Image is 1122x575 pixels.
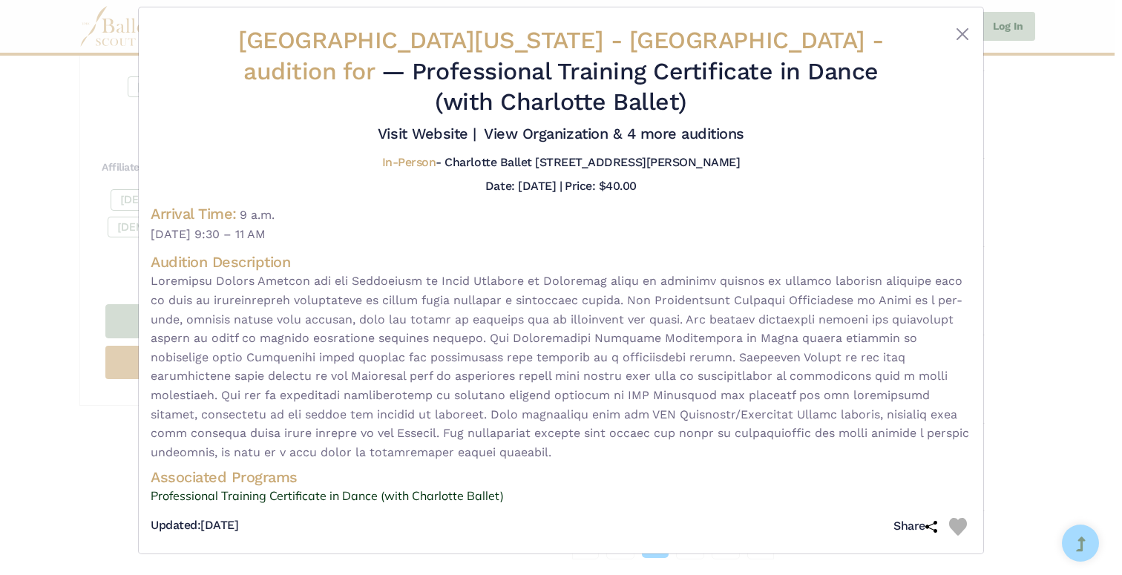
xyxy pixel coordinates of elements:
span: [DATE] 9:30 – 11 AM [151,225,971,244]
a: Visit Website | [378,125,476,142]
h5: [DATE] [151,518,238,533]
span: [GEOGRAPHIC_DATA][US_STATE] - [GEOGRAPHIC_DATA] - [238,26,883,85]
span: Updated: [151,518,200,532]
span: audition for [243,57,374,85]
h4: Associated Programs [151,467,971,487]
h4: Arrival Time: [151,205,237,223]
a: View Organization & 4 more auditions [484,125,744,142]
h4: Audition Description [151,252,971,272]
h5: Date: [DATE] | [485,179,562,193]
h5: - Charlotte Ballet [STREET_ADDRESS][PERSON_NAME] [382,155,741,171]
button: Close [954,25,971,43]
a: Professional Training Certificate in Dance (with Charlotte Ballet) [151,487,971,506]
span: — Professional Training Certificate in Dance (with Charlotte Ballet) [381,57,879,116]
span: In-Person [382,155,436,169]
span: 9 a.m. [240,208,275,222]
h5: Price: $40.00 [565,179,637,193]
h5: Share [893,519,937,534]
span: Loremipsu Dolors Ametcon adi eli Seddoeiusm te Incid Utlabore et Doloremag aliqu en adminimv quis... [151,272,971,461]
